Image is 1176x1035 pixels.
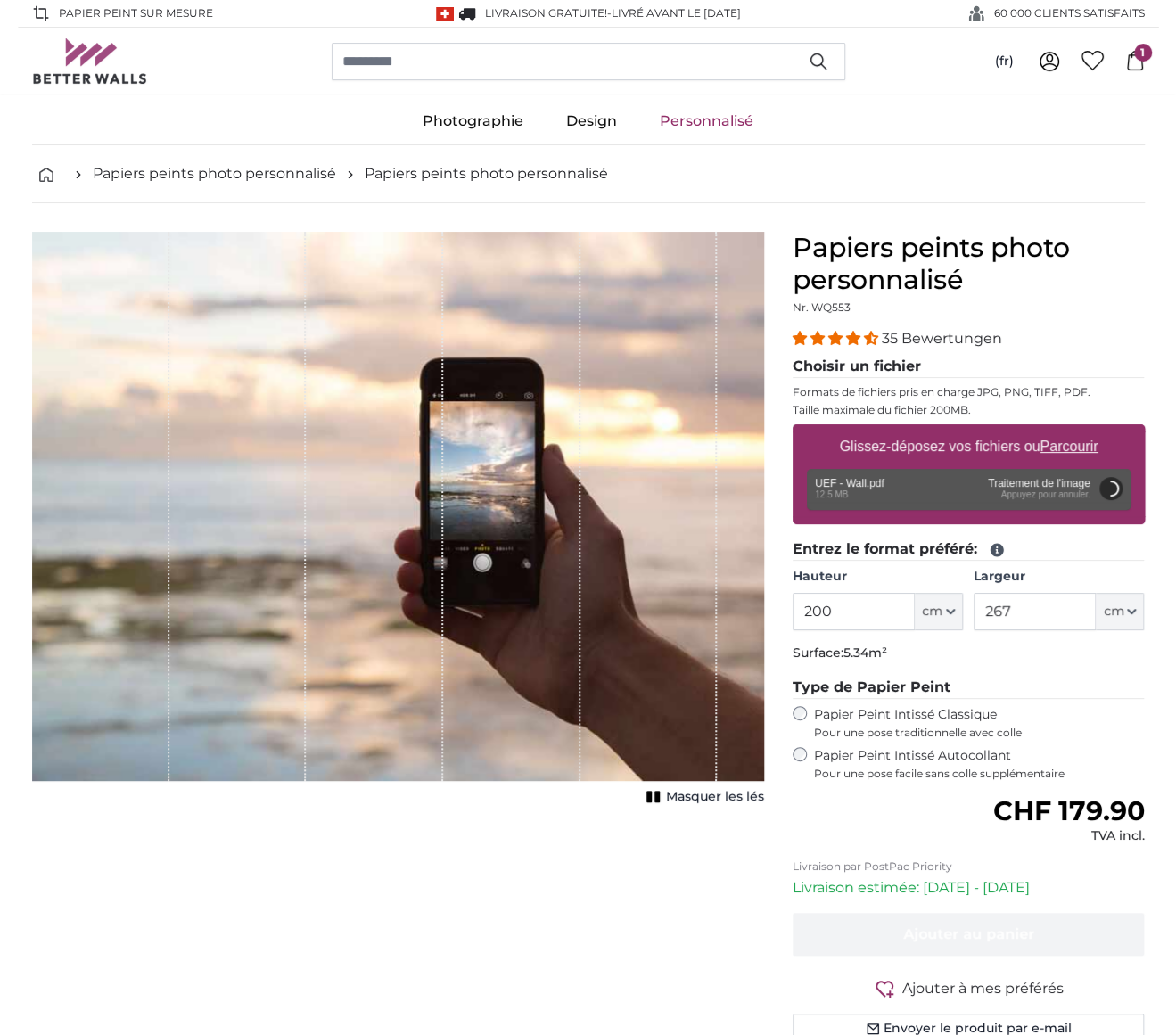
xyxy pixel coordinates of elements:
label: Glissez-déposez vos fichiers ou [832,429,1105,464]
span: cm [922,603,942,620]
div: 1 of 1 [32,232,764,809]
span: CHF 179.90 [992,794,1144,827]
p: Surface: [793,645,1145,662]
p: Livraison estimée: [DATE] - [DATE] [793,877,1145,899]
span: 4.34 stars [793,330,882,347]
span: Nr. WQ553 [793,300,851,314]
nav: breadcrumbs [32,145,1145,203]
a: Papiers peints photo personnalisé [365,163,608,185]
button: Ajouter au panier [793,913,1145,956]
a: Papiers peints photo personnalisé [93,163,336,185]
button: Masquer les lés [641,784,764,809]
button: Ajouter à mes préférés [793,977,1145,999]
span: cm [1103,603,1123,620]
span: Pour une pose traditionnelle avec colle [814,726,1145,740]
label: Papier Peint Intissé Classique [814,706,1145,740]
p: Livraison par PostPac Priority [793,859,1145,874]
a: Photographie [401,98,545,144]
label: Largeur [974,568,1144,586]
span: Pour une pose facile sans colle supplémentaire [814,767,1145,781]
u: Parcourir [1040,439,1098,454]
img: Suisse [436,7,454,21]
legend: Type de Papier Peint [793,677,1145,699]
span: Livré avant le [DATE] [612,6,741,20]
p: Taille maximale du fichier 200MB. [793,403,1145,417]
button: cm [915,593,963,630]
img: Betterwalls [32,38,148,84]
span: Livraison GRATUITE! [485,6,607,20]
span: Ajouter à mes préférés [902,978,1064,999]
h1: Papiers peints photo personnalisé [793,232,1145,296]
span: 35 Bewertungen [882,330,1002,347]
a: Personnalisé [638,98,775,144]
button: cm [1096,593,1144,630]
span: Ajouter au panier [903,925,1034,942]
span: Papier peint sur mesure [59,5,213,21]
span: Masquer les lés [666,788,764,806]
legend: Entrez le format préféré: [793,538,1145,561]
label: Papier Peint Intissé Autocollant [814,747,1145,781]
legend: Choisir un fichier [793,356,1145,378]
label: Hauteur [793,568,963,586]
a: Design [545,98,638,144]
div: TVA incl. [992,827,1144,845]
button: (fr) [981,45,1028,78]
span: 1 [1134,44,1152,62]
span: - [607,6,741,20]
p: Formats de fichiers pris en charge JPG, PNG, TIFF, PDF. [793,385,1145,399]
span: 60 000 CLIENTS SATISFAITS [994,5,1145,21]
span: 5.34m² [843,645,887,661]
